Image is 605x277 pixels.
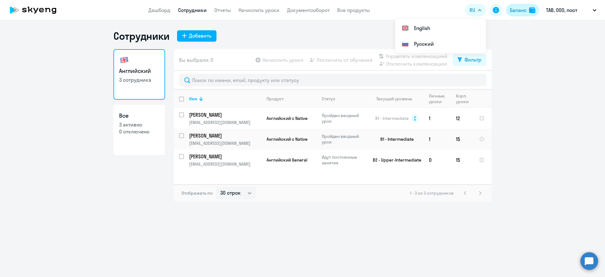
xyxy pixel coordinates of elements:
div: Имя [189,96,261,102]
td: 15 [451,129,474,150]
td: 1 [424,108,451,129]
a: [PERSON_NAME] [189,132,261,139]
td: B1 - Intermediate [365,129,424,150]
a: Все продукты [337,7,370,13]
div: Баланс [510,6,527,14]
span: 1 - 3 из 3 сотрудников [410,190,454,196]
span: Английский с Native [267,136,308,142]
p: Пройден вводный урок [322,133,365,145]
input: Поиск по имени, email, продукту или статусу [179,74,487,86]
p: 3 активно [119,121,159,128]
a: Дашборд [148,7,170,13]
div: Фильтр [464,56,481,63]
p: 3 сотрудника [119,76,159,83]
button: Добавить [177,30,216,42]
div: Корп. уроки [456,93,470,104]
p: Идут постоянные занятия [322,154,365,166]
ul: RU [395,19,486,53]
div: Текущий уровень [370,96,423,102]
a: Начислить уроки [239,7,279,13]
p: [EMAIL_ADDRESS][DOMAIN_NAME] [189,140,261,146]
div: Продукт [267,96,284,102]
p: [EMAIL_ADDRESS][DOMAIN_NAME] [189,161,261,167]
div: Корп. уроки [456,93,474,104]
img: English [401,24,409,32]
div: Имя [189,96,197,102]
img: balance [529,7,535,13]
span: Английский General [267,157,307,163]
td: 0 [424,150,451,170]
p: [EMAIL_ADDRESS][DOMAIN_NAME] [189,120,261,125]
span: Вы выбрали: 0 [179,56,213,64]
span: B1 - Intermediate [375,115,409,121]
a: [PERSON_NAME] [189,111,261,118]
p: ТАВ, ООО, пост [546,6,577,14]
div: Личные уроки [429,93,447,104]
div: Личные уроки [429,93,451,104]
td: B2 - Upper-Intermediate [365,150,424,170]
a: [PERSON_NAME] [189,153,261,160]
td: 12 [451,108,474,129]
p: [PERSON_NAME] [189,153,260,160]
div: Текущий уровень [376,96,412,102]
img: Русский [401,40,409,48]
button: Фильтр [452,54,487,66]
a: Отчеты [214,7,231,13]
p: [PERSON_NAME] [189,111,260,118]
a: Английский3 сотрудника [113,49,165,100]
div: Продукт [267,96,316,102]
p: 0 отключено [119,128,159,135]
button: Балансbalance [506,4,539,16]
td: 15 [451,150,474,170]
span: RU [470,6,475,14]
button: ТАВ, ООО, пост [543,3,600,18]
a: Сотрудники [178,7,207,13]
span: Английский с Native [267,115,308,121]
p: Пройден вводный урок [322,113,365,124]
h3: Английский [119,67,159,75]
h3: Все [119,112,159,120]
div: Добавить [189,32,211,39]
a: Все3 активно0 отключено [113,105,165,155]
h1: Сотрудники [113,30,170,42]
p: [PERSON_NAME] [189,132,260,139]
td: 1 [424,129,451,150]
div: Статус [322,96,335,102]
a: Документооборот [287,7,330,13]
span: Отображать по: [181,190,213,196]
button: RU [465,4,486,16]
img: english [119,55,129,65]
div: Статус [322,96,365,102]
